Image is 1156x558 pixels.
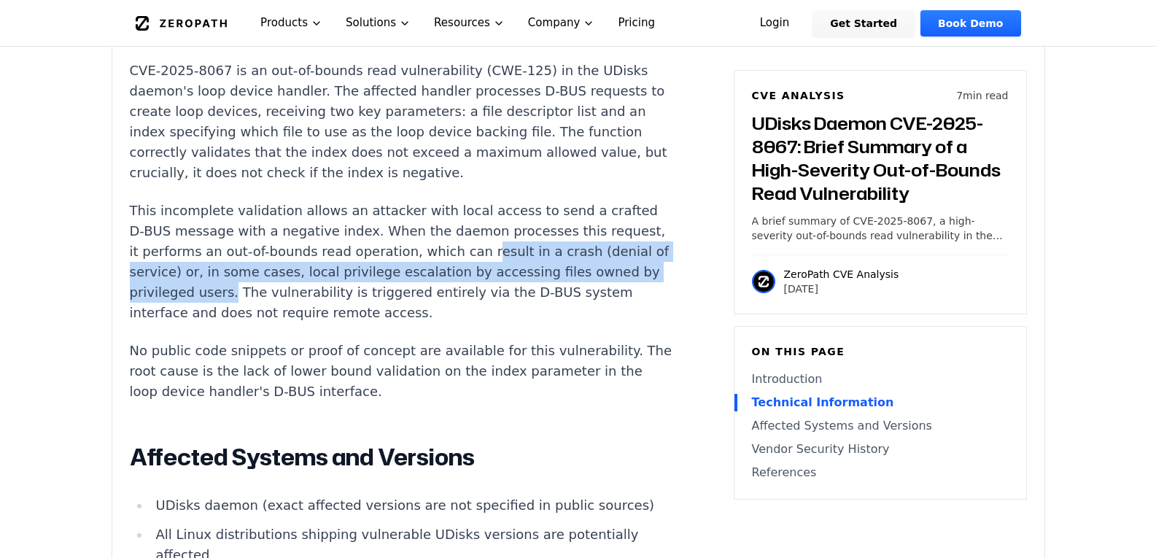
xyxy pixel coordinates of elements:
a: Technical Information [752,394,1009,411]
a: Book Demo [920,10,1020,36]
a: Introduction [752,371,1009,388]
h6: On this page [752,344,1009,359]
h2: Affected Systems and Versions [130,443,672,472]
p: 7 min read [956,88,1008,103]
a: Vendor Security History [752,441,1009,458]
a: Login [742,10,807,36]
p: CVE-2025-8067 is an out-of-bounds read vulnerability (CWE-125) in the UDisks daemon's loop device... [130,61,672,183]
li: UDisks daemon (exact affected versions are not specified in public sources) [150,495,672,516]
p: This incomplete validation allows an attacker with local access to send a crafted D-BUS message w... [130,201,672,323]
h3: UDisks Daemon CVE-2025-8067: Brief Summary of a High-Severity Out-of-Bounds Read Vulnerability [752,112,1009,205]
p: ZeroPath CVE Analysis [784,267,899,282]
p: No public code snippets or proof of concept are available for this vulnerability. The root cause ... [130,341,672,402]
img: ZeroPath CVE Analysis [752,270,775,293]
h6: CVE Analysis [752,88,845,103]
p: [DATE] [784,282,899,296]
a: Affected Systems and Versions [752,417,1009,435]
p: A brief summary of CVE-2025-8067, a high-severity out-of-bounds read vulnerability in the UDisks ... [752,214,1009,243]
a: Get Started [812,10,915,36]
a: References [752,464,1009,481]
